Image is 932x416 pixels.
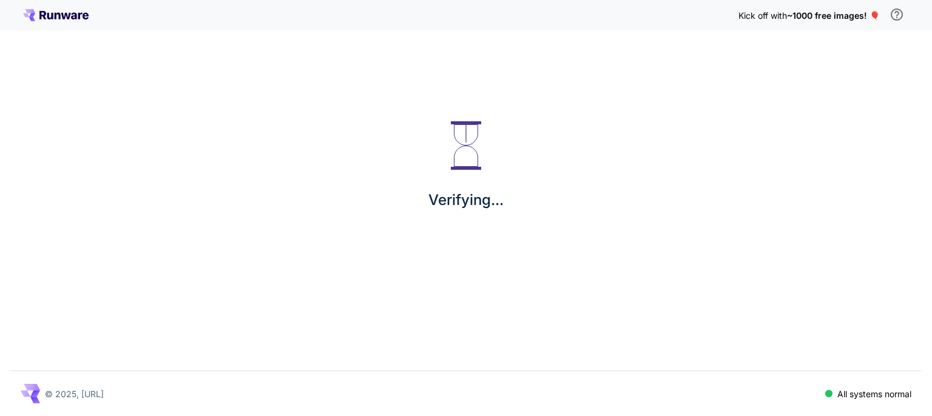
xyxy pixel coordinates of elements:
button: In order to qualify for free credit, you need to sign up with a business email address and click ... [885,2,909,27]
p: All systems normal [837,387,911,400]
p: © 2025, [URL] [45,387,104,400]
span: ~1000 free images! 🎈 [787,10,880,21]
span: Kick off with [738,10,787,21]
p: Verifying... [428,189,504,211]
